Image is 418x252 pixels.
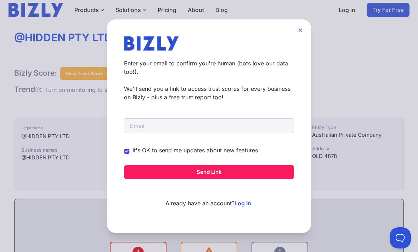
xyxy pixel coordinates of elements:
[132,146,258,154] label: It's OK to send me updates about new features
[124,165,294,179] button: Send Link
[124,59,294,76] p: Enter your email to confirm you're human (bots love our data too!).
[124,118,294,133] input: Email
[124,36,179,51] img: bizly_logo.svg
[390,227,411,248] iframe: Toggle Customer Support
[124,188,294,207] p: Already have an account? .
[124,84,294,101] p: We'll send you a link to access trust scores for every business on Bizly - plus a free trust repo...
[235,200,251,207] a: Log In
